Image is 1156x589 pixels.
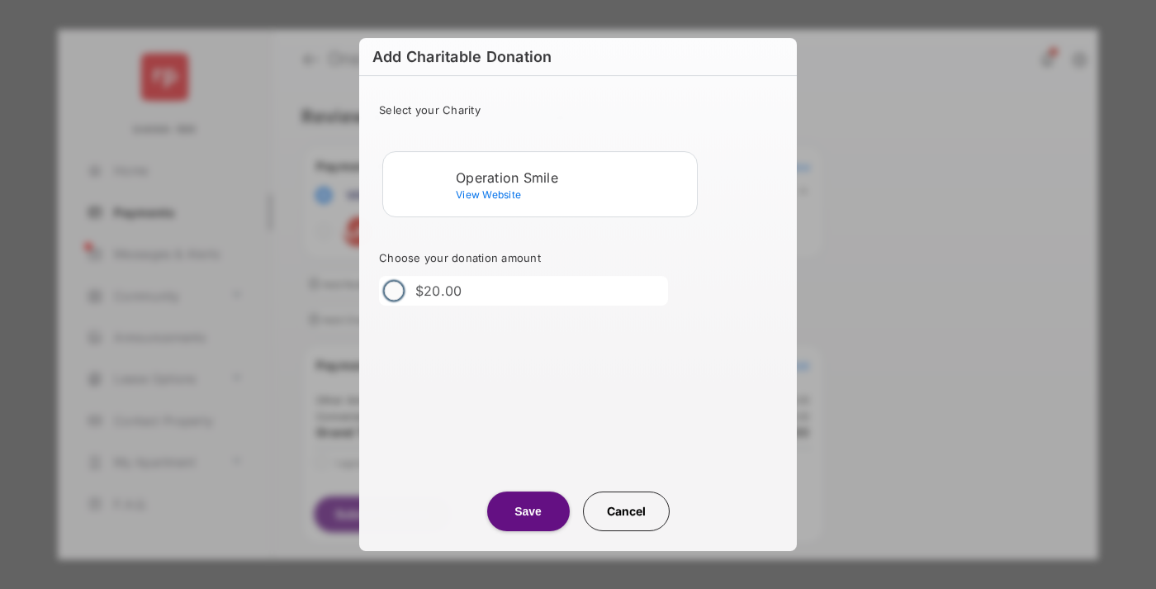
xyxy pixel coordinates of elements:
div: Operation Smile [456,170,690,185]
button: Cancel [583,492,670,531]
span: Select your Charity [379,103,481,116]
button: Save [487,492,570,531]
span: Choose your donation amount [379,251,541,264]
span: View Website [456,188,521,201]
label: $20.00 [415,283,462,299]
h6: Add Charitable Donation [359,38,797,76]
